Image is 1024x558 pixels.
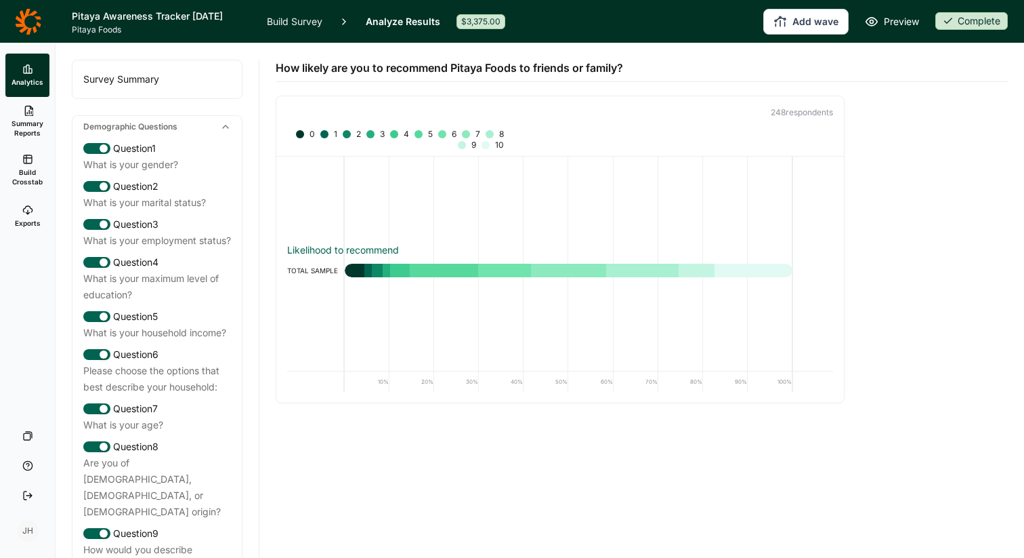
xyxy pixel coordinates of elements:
div: 40% [479,372,524,392]
p: 248 respondent s [287,107,833,118]
div: 20% [389,372,434,392]
div: Demographic Questions [72,116,242,138]
div: 6 [452,129,456,140]
span: Analytics [12,77,43,87]
div: 60% [568,372,613,392]
span: How likely are you to recommend Pitaya Foods to friends or family? [276,60,623,76]
div: Survey Summary [72,60,242,98]
div: 1 [334,129,337,140]
span: Pitaya Foods [72,24,251,35]
div: Question 3 [83,216,231,233]
h1: Pitaya Awareness Tracker [DATE] [72,8,251,24]
span: Summary Reports [11,119,44,138]
div: 9 [471,140,476,151]
button: Complete [935,12,1008,31]
div: $3,375.00 [456,14,505,29]
span: Preview [884,14,919,30]
div: Likelihood to recommend [287,243,833,257]
div: Question 4 [83,254,231,271]
div: Question 2 [83,178,231,195]
div: TOTAL SAMPLE [287,262,345,279]
div: 90% [703,372,748,392]
div: What is your employment status? [83,233,231,249]
a: Build Crosstab [5,146,49,195]
div: 8 [499,129,504,140]
div: 50% [524,372,568,392]
div: 3 [380,129,385,140]
a: Exports [5,195,49,238]
div: Are you of [DEMOGRAPHIC_DATA], [DEMOGRAPHIC_DATA], or [DEMOGRAPHIC_DATA] origin? [83,455,231,520]
div: Please choose the options that best describe your household: [83,363,231,395]
div: 30% [434,372,479,392]
div: Question 1 [83,140,231,157]
div: 70% [614,372,658,392]
div: Question 6 [83,346,231,363]
a: Preview [865,14,919,30]
div: What is your household income? [83,325,231,341]
a: Summary Reports [5,97,49,146]
div: 7 [475,129,480,140]
span: Build Crosstab [11,167,44,186]
div: 100% [748,372,792,392]
span: Exports [15,218,41,228]
div: 2 [356,129,361,140]
div: 80% [658,372,703,392]
button: Add wave [763,9,849,35]
div: Question 7 [83,401,231,417]
a: Analytics [5,54,49,97]
div: What is your age? [83,417,231,433]
div: 10% [345,372,389,392]
div: What is your marital status? [83,195,231,211]
div: 4 [404,129,409,140]
div: What is your gender? [83,157,231,173]
div: Complete [935,12,1008,30]
div: JH [17,520,39,542]
div: Question 9 [83,525,231,542]
div: What is your maximum level of education? [83,271,231,303]
div: Question 8 [83,439,231,455]
div: 10 [495,140,504,151]
div: Question 5 [83,308,231,325]
div: 0 [310,129,315,140]
div: 5 [428,129,433,140]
